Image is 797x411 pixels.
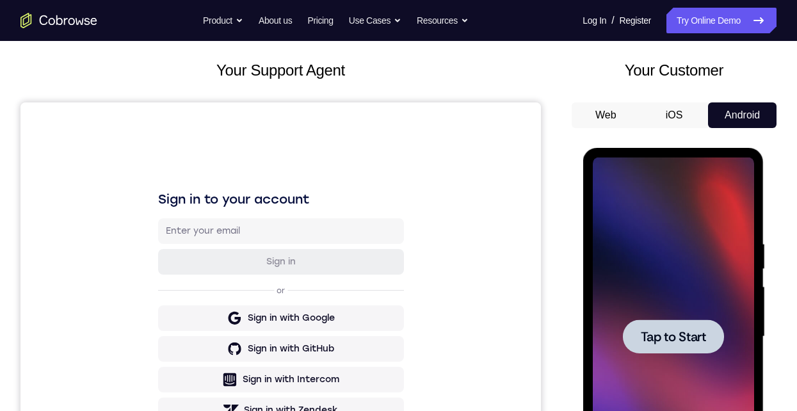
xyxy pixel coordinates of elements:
span: Tap to Start [58,182,123,195]
button: Sign in with Google [138,203,383,229]
p: Don't have an account? [138,331,383,341]
h2: Your Support Agent [20,59,541,82]
div: Unexpectedly lost connection to device [45,323,157,380]
button: Web [572,102,640,128]
a: About us [259,8,292,33]
div: Sign in with Zendesk [223,302,318,314]
button: iOS [640,102,709,128]
button: Use Cases [349,8,401,33]
a: Try Online Demo [666,8,777,33]
h2: Your Customer [572,59,777,82]
button: Sign in [138,147,383,172]
input: Enter your email [145,122,376,135]
div: Sign in with GitHub [227,240,314,253]
div: Sign in with Intercom [222,271,319,284]
button: Sign in with Intercom [138,264,383,290]
button: Sign in with Zendesk [138,295,383,321]
a: Log In [583,8,606,33]
span: / [611,13,614,28]
div: Sign in with Google [227,209,314,222]
button: Product [203,8,243,33]
a: Go to the home page [20,13,97,28]
button: Sign in with GitHub [138,234,383,259]
a: Register [620,8,651,33]
button: Resources [417,8,469,33]
button: Tap to Start [40,172,141,205]
p: or [254,183,267,193]
a: Create a new account [236,332,327,341]
button: Android [708,102,777,128]
a: Pricing [307,8,333,33]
